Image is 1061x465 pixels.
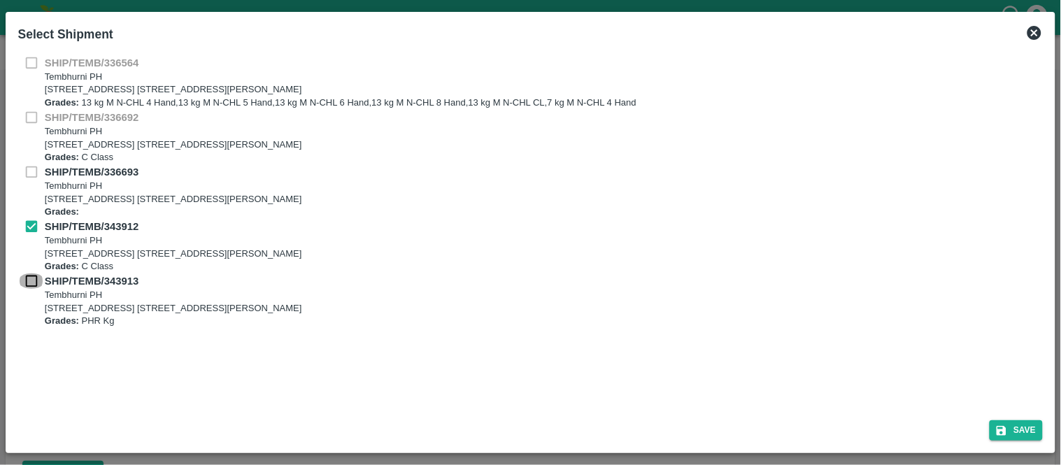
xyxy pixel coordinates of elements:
p: Tembhurni PH [45,180,302,193]
p: [STREET_ADDRESS] [STREET_ADDRESS][PERSON_NAME] [45,193,302,206]
p: C Class [45,151,302,164]
b: Grades: [45,206,79,217]
p: [STREET_ADDRESS] [STREET_ADDRESS][PERSON_NAME] [45,83,636,96]
b: SHIP/TEMB/336564 [45,57,138,69]
p: Tembhurni PH [45,234,302,248]
b: SHIP/TEMB/343913 [45,276,138,287]
b: Grades: [45,152,79,162]
b: Select Shipment [18,27,113,41]
p: [STREET_ADDRESS] [STREET_ADDRESS][PERSON_NAME] [45,248,302,261]
p: C Class [45,260,302,273]
p: PHR Kg [45,315,302,328]
p: [STREET_ADDRESS] [STREET_ADDRESS][PERSON_NAME] [45,138,302,152]
b: SHIP/TEMB/343912 [45,221,138,232]
p: Tembhurni PH [45,125,302,138]
p: Tembhurni PH [45,289,302,302]
p: 13 kg M N-CHL 4 Hand,13 kg M N-CHL 5 Hand,13 kg M N-CHL 6 Hand,13 kg M N-CHL 8 Hand,13 kg M N-CHL... [45,96,636,110]
p: Tembhurni PH [45,71,636,84]
b: SHIP/TEMB/336693 [45,166,138,178]
p: [STREET_ADDRESS] [STREET_ADDRESS][PERSON_NAME] [45,302,302,315]
b: SHIP/TEMB/336692 [45,112,138,123]
b: Grades: [45,261,79,271]
b: Grades: [45,315,79,326]
b: Grades: [45,97,79,108]
button: Save [990,420,1043,441]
